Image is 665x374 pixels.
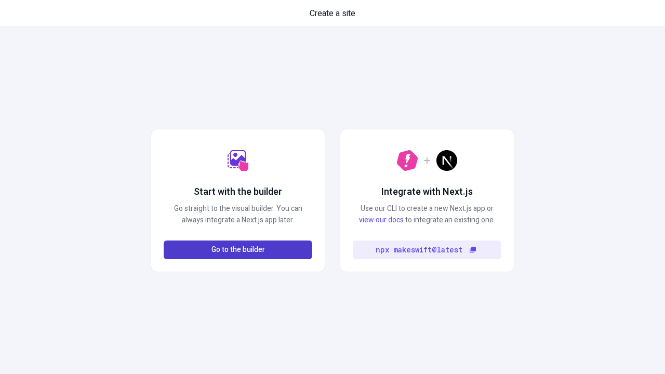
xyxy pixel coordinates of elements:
h2: Integrate with Next.js [381,185,473,199]
button: Go to the builder [164,241,312,259]
h2: Start with the builder [194,185,282,199]
code: npx makeswift@latest [376,244,462,256]
a: view our docs [359,215,404,225]
span: Create a site [310,7,355,20]
p: Use our CLI to create a new Next.js app or to integrate an existing one. [353,203,501,226]
span: Go to the builder [211,244,265,256]
p: Go straight to the visual builder. You can always integrate a Next.js app later. [164,203,312,226]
